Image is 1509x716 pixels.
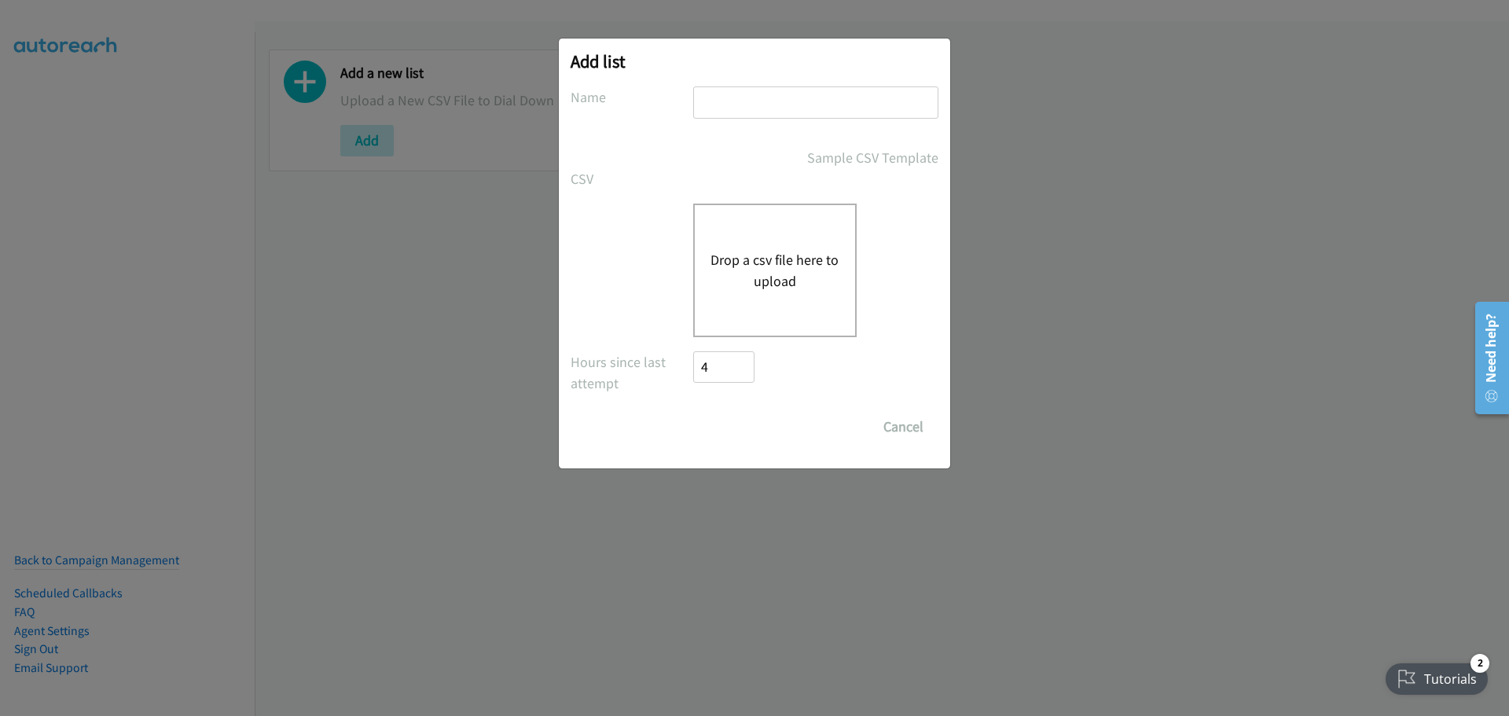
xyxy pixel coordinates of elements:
button: Cancel [868,411,938,442]
iframe: Checklist [1376,648,1497,704]
label: CSV [571,168,693,189]
button: Drop a csv file here to upload [710,249,839,292]
label: Name [571,86,693,108]
iframe: Resource Center [1463,296,1509,420]
h2: Add list [571,50,938,72]
a: Sample CSV Template [807,147,938,168]
label: Hours since last attempt [571,351,693,394]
